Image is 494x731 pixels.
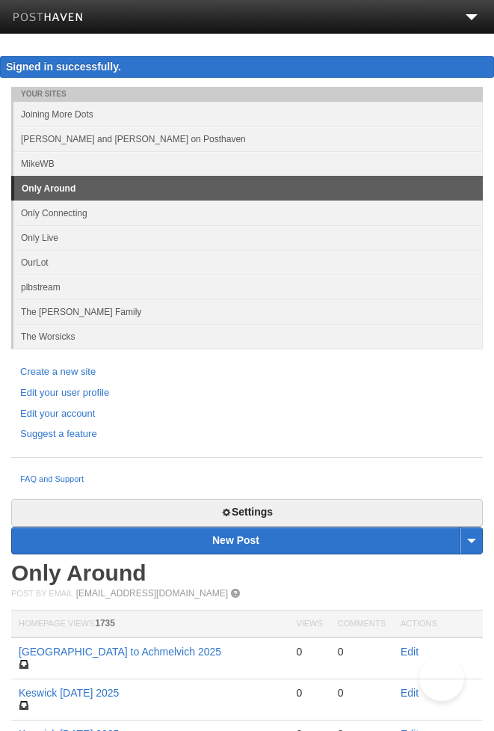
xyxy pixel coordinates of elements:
a: Create a new site [20,364,474,380]
a: plbstream [13,275,483,299]
a: FAQ and Support [20,473,474,486]
a: Only Around [11,560,146,585]
a: Edit your account [20,406,474,422]
a: Edit your user profile [20,385,474,401]
a: [EMAIL_ADDRESS][DOMAIN_NAME] [76,588,228,599]
span: Post by Email [11,589,73,598]
th: Comments [330,610,393,637]
a: OurLot [13,250,483,275]
a: Only Around [14,177,483,201]
a: Only Connecting [13,201,483,225]
li: Your Sites [11,87,483,102]
a: The [PERSON_NAME] Family [13,299,483,324]
a: New Post [12,527,482,554]
img: Posthaven-bar [13,13,84,24]
a: Settings [11,499,483,527]
a: [PERSON_NAME] and [PERSON_NAME] on Posthaven [13,126,483,151]
th: Actions [393,610,483,637]
div: 0 [338,686,386,700]
a: MikeWB [13,151,483,176]
a: Joining More Dots [13,102,483,126]
a: Only Live [13,225,483,250]
a: Keswick [DATE] 2025 [19,687,119,699]
div: 0 [338,645,386,658]
div: 0 [296,686,322,700]
th: Views [288,610,330,637]
th: Homepage Views [11,610,288,637]
a: [GEOGRAPHIC_DATA] to Achmelvich 2025 [19,646,221,658]
span: 1735 [95,618,115,628]
a: Suggest a feature [20,426,474,442]
a: The Worsicks [13,324,483,349]
div: 0 [296,645,322,658]
a: Edit [401,646,419,658]
iframe: Help Scout Beacon - Open [419,656,464,701]
a: Edit [401,687,419,699]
